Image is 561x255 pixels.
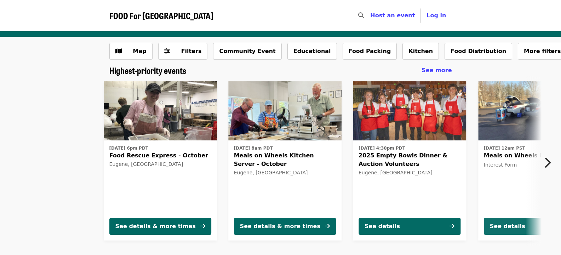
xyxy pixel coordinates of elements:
button: Kitchen [402,43,439,60]
i: arrow-right icon [450,223,454,230]
span: Map [133,48,147,54]
span: See more [422,67,452,74]
img: Food Rescue Express - October organized by FOOD For Lane County [104,81,217,141]
span: Meals on Wheels Kitchen Server - October [234,151,336,168]
input: Search [368,7,374,24]
button: See details & more times [234,218,336,235]
div: Eugene, [GEOGRAPHIC_DATA] [109,161,211,167]
span: Highest-priority events [109,64,186,76]
time: [DATE] 4:30pm PDT [359,145,405,151]
div: Eugene, [GEOGRAPHIC_DATA] [234,170,336,176]
button: Food Distribution [445,43,512,60]
button: Community Event [213,43,281,60]
span: Log in [427,12,446,19]
span: 2025 Empty Bowls Dinner & Auction Volunteers [359,151,460,168]
button: Filters (0 selected) [158,43,208,60]
div: See details & more times [115,222,196,231]
span: Filters [181,48,202,54]
a: See more [422,66,452,75]
button: See details & more times [109,218,211,235]
div: Eugene, [GEOGRAPHIC_DATA] [359,170,460,176]
i: arrow-right icon [200,223,205,230]
button: Show map view [109,43,153,60]
div: Highest-priority events [104,65,458,76]
img: Meals on Wheels Kitchen Server - October organized by FOOD For Lane County [228,81,342,141]
a: Host an event [370,12,415,19]
a: Highest-priority events [109,65,186,76]
div: See details [365,222,400,231]
button: See details [359,218,460,235]
i: arrow-right icon [325,223,330,230]
a: See details for "Food Rescue Express - October" [104,81,217,240]
span: Food Rescue Express - October [109,151,211,160]
time: [DATE] 6pm PDT [109,145,148,151]
i: map icon [115,48,122,54]
i: sliders-h icon [164,48,170,54]
a: See details for "Meals on Wheels Kitchen Server - October" [228,81,342,240]
div: See details [490,222,525,231]
time: [DATE] 8am PDT [234,145,273,151]
span: FOOD For [GEOGRAPHIC_DATA] [109,9,213,22]
i: search icon [358,12,364,19]
button: Log in [421,8,452,23]
img: 2025 Empty Bowls Dinner & Auction Volunteers organized by FOOD For Lane County [353,81,466,141]
div: See details & more times [240,222,320,231]
a: FOOD For [GEOGRAPHIC_DATA] [109,11,213,21]
button: Next item [538,153,561,173]
i: chevron-right icon [544,156,551,169]
time: [DATE] 12am PST [484,145,525,151]
span: Interest Form [484,162,517,168]
button: Educational [287,43,337,60]
a: See details for "2025 Empty Bowls Dinner & Auction Volunteers" [353,81,466,240]
button: Food Packing [343,43,397,60]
